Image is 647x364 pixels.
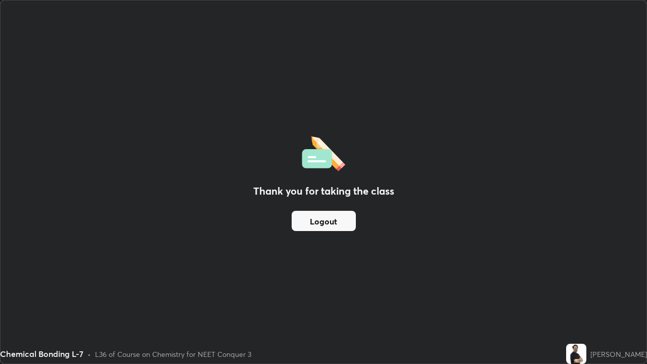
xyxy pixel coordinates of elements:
[302,133,345,171] img: offlineFeedback.1438e8b3.svg
[253,184,394,199] h2: Thank you for taking the class
[590,349,647,359] div: [PERSON_NAME]
[292,211,356,231] button: Logout
[566,344,586,364] img: 33e34e4d782843c1910c2afc34d781a1.jpg
[95,349,251,359] div: L36 of Course on Chemistry for NEET Conquer 3
[87,349,91,359] div: •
